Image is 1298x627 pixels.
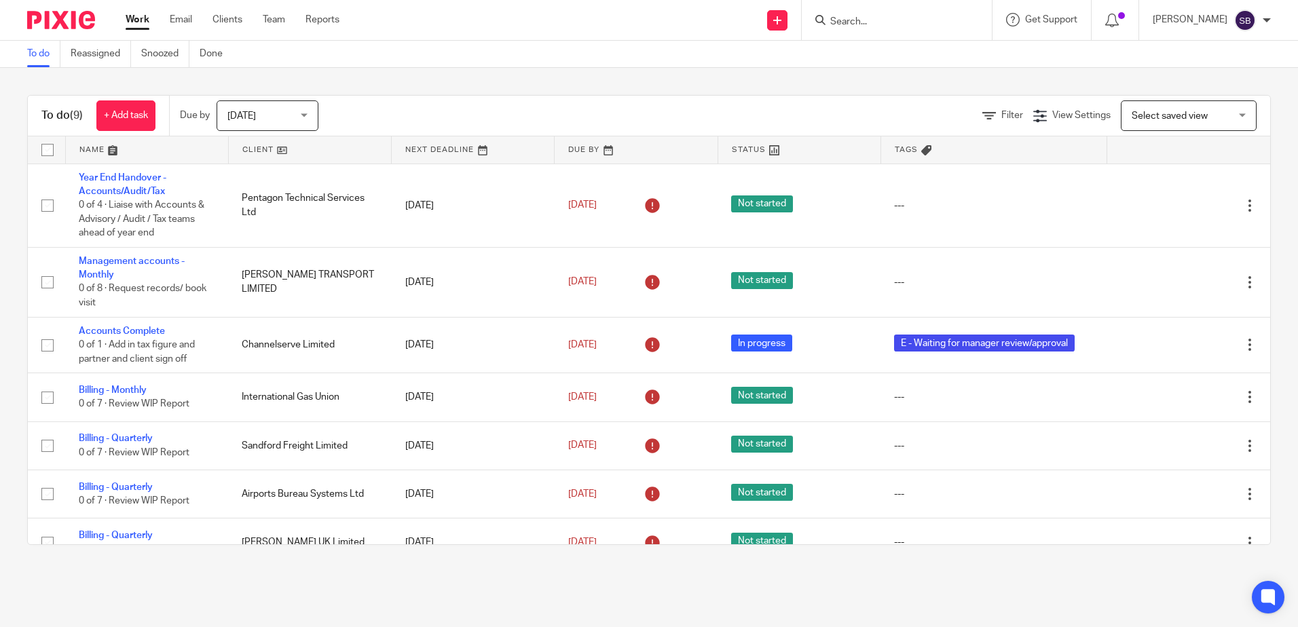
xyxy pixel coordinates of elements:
[227,111,256,121] span: [DATE]
[568,441,597,451] span: [DATE]
[1234,9,1256,31] img: svg%3E
[79,173,166,196] a: Year End Handover - Accounts/Audit/Tax
[731,335,792,351] span: In progress
[392,317,555,373] td: [DATE]
[731,484,793,501] span: Not started
[126,13,149,26] a: Work
[894,535,1093,549] div: ---
[568,200,597,210] span: [DATE]
[212,13,242,26] a: Clients
[79,340,195,364] span: 0 of 1 · Add in tax figure and partner and client sign off
[731,195,793,212] span: Not started
[263,13,285,26] a: Team
[568,278,597,287] span: [DATE]
[41,109,83,123] h1: To do
[170,13,192,26] a: Email
[71,41,131,67] a: Reassigned
[894,199,1093,212] div: ---
[392,470,555,518] td: [DATE]
[568,340,597,349] span: [DATE]
[180,109,210,122] p: Due by
[392,373,555,421] td: [DATE]
[568,537,597,547] span: [DATE]
[731,272,793,289] span: Not started
[79,531,153,540] a: Billing - Quarterly
[894,390,1093,404] div: ---
[79,434,153,443] a: Billing - Quarterly
[79,256,185,280] a: Management accounts - Monthly
[305,13,339,26] a: Reports
[731,436,793,453] span: Not started
[894,275,1093,289] div: ---
[894,335,1075,351] span: E - Waiting for manager review/approval
[1052,111,1111,120] span: View Settings
[1001,111,1023,120] span: Filter
[79,326,165,336] a: Accounts Complete
[70,110,83,121] span: (9)
[228,470,391,518] td: Airports Bureau Systems Ltd
[79,385,147,395] a: Billing - Monthly
[200,41,233,67] a: Done
[392,247,555,317] td: [DATE]
[568,392,597,402] span: [DATE]
[731,387,793,404] span: Not started
[228,373,391,421] td: International Gas Union
[79,448,189,457] span: 0 of 7 · Review WIP Report
[392,518,555,567] td: [DATE]
[894,439,1093,453] div: ---
[228,421,391,470] td: Sandford Freight Limited
[731,533,793,550] span: Not started
[392,421,555,470] td: [DATE]
[79,399,189,408] span: 0 of 7 · Review WIP Report
[79,482,153,492] a: Billing - Quarterly
[829,16,951,28] input: Search
[1132,111,1208,121] span: Select saved view
[96,100,155,131] a: + Add task
[79,496,189,506] span: 0 of 7 · Review WIP Report
[27,11,95,29] img: Pixie
[895,146,918,153] span: Tags
[392,164,555,247] td: [DATE]
[228,518,391,567] td: [PERSON_NAME] UK Limited
[228,317,391,373] td: Channelserve Limited
[1025,15,1077,24] span: Get Support
[141,41,189,67] a: Snoozed
[1153,13,1227,26] p: [PERSON_NAME]
[228,164,391,247] td: Pentagon Technical Services Ltd
[228,247,391,317] td: [PERSON_NAME] TRANSPORT LIMITED
[79,200,204,237] span: 0 of 4 · Liaise with Accounts & Advisory / Audit / Tax teams ahead of year end
[568,489,597,499] span: [DATE]
[79,284,206,308] span: 0 of 8 · Request records/ book visit
[894,487,1093,501] div: ---
[27,41,60,67] a: To do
